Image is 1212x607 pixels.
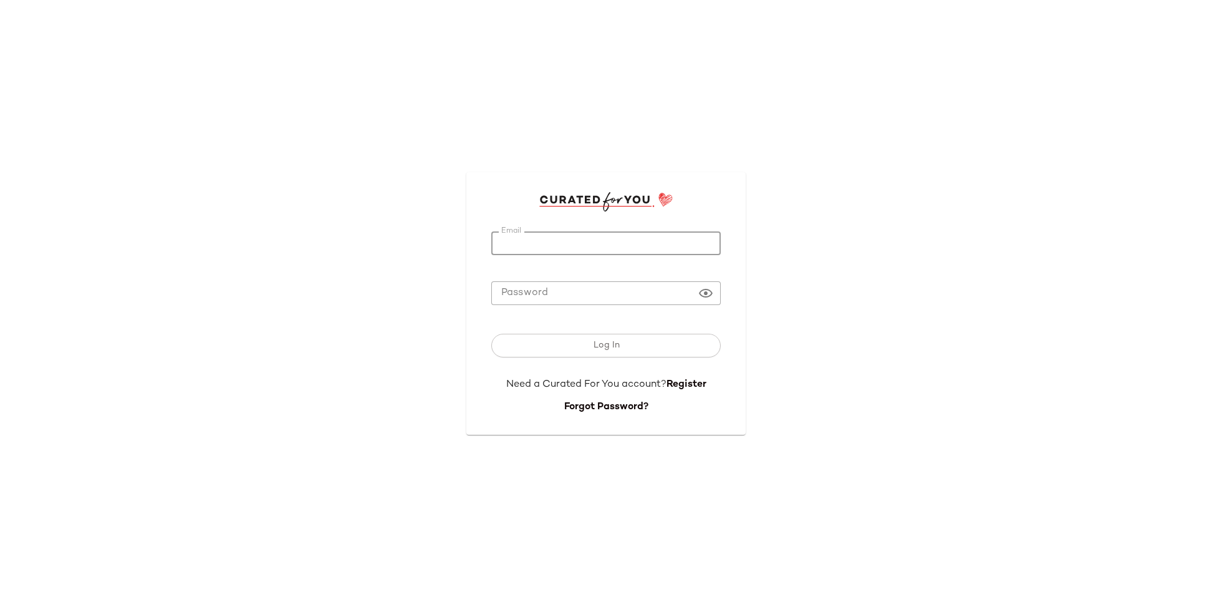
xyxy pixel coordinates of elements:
a: Forgot Password? [564,402,648,412]
button: Log In [491,334,721,357]
span: Need a Curated For You account? [506,379,666,390]
span: Log In [592,341,619,351]
a: Register [666,379,706,390]
img: cfy_login_logo.DGdB1djN.svg [539,192,673,211]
